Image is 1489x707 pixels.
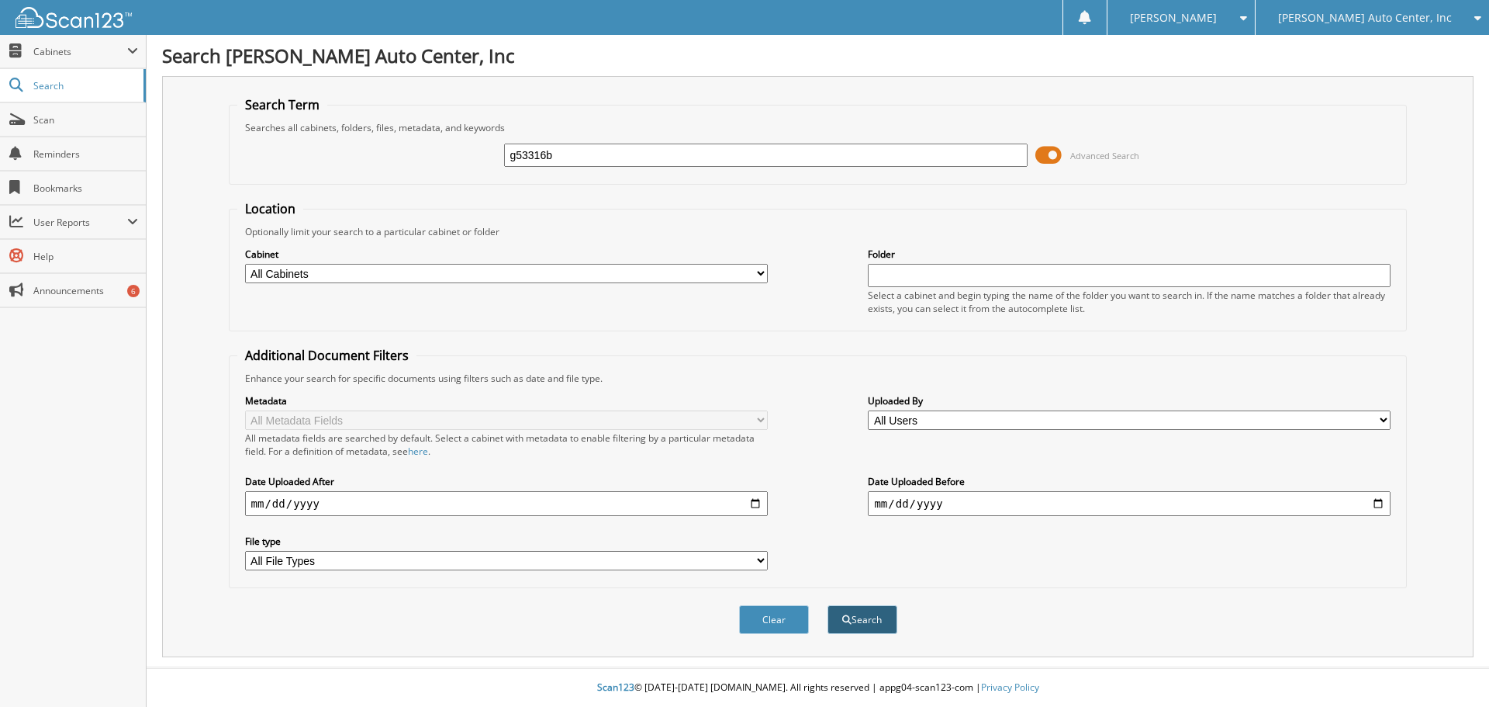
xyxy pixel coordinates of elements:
[237,225,1399,238] div: Optionally limit your search to a particular cabinet or folder
[245,394,768,407] label: Metadata
[147,669,1489,707] div: © [DATE]-[DATE] [DOMAIN_NAME]. All rights reserved | appg04-scan123-com |
[597,681,634,694] span: Scan123
[827,605,897,634] button: Search
[981,681,1039,694] a: Privacy Policy
[868,394,1391,407] label: Uploaded By
[237,347,416,364] legend: Additional Document Filters
[1070,150,1139,161] span: Advanced Search
[33,216,127,229] span: User Reports
[33,182,138,195] span: Bookmarks
[33,250,138,263] span: Help
[868,248,1391,261] label: Folder
[33,147,138,161] span: Reminders
[408,445,428,458] a: here
[16,7,132,28] img: scan123-logo-white.svg
[33,45,127,58] span: Cabinets
[245,431,768,458] div: All metadata fields are searched by default. Select a cabinet with metadata to enable filtering b...
[237,200,303,217] legend: Location
[237,121,1399,134] div: Searches all cabinets, folders, files, metadata, and keywords
[245,248,768,261] label: Cabinet
[245,475,768,488] label: Date Uploaded After
[237,96,327,113] legend: Search Term
[33,113,138,126] span: Scan
[162,43,1473,68] h1: Search [PERSON_NAME] Auto Center, Inc
[127,285,140,297] div: 6
[1130,13,1217,23] span: [PERSON_NAME]
[245,535,768,548] label: File type
[33,79,136,92] span: Search
[245,491,768,516] input: start
[237,372,1399,385] div: Enhance your search for specific documents using filters such as date and file type.
[739,605,809,634] button: Clear
[33,284,138,297] span: Announcements
[868,491,1391,516] input: end
[1278,13,1452,23] span: [PERSON_NAME] Auto Center, Inc
[868,475,1391,488] label: Date Uploaded Before
[868,289,1391,315] div: Select a cabinet and begin typing the name of the folder you want to search in. If the name match...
